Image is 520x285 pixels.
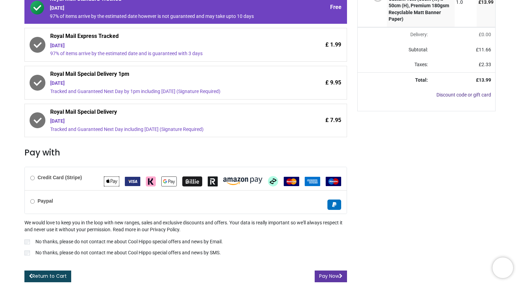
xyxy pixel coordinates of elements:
span: Paypal [327,202,341,207]
strong: Total: [415,77,428,83]
div: 97% of items arrive by the estimated date however is not guaranteed and may take upto 10 days [50,13,283,20]
input: No thanks, please do not contact me about Cool Hippo special offers and news by Email. [24,240,30,244]
img: Paypal [327,200,341,210]
span: 13.99 [479,77,491,83]
b: Paypal [37,198,53,204]
div: [DATE] [50,80,283,87]
p: No thanks, please do not contact me about Cool Hippo special offers and news by SMS. [35,250,221,256]
span: Royal Mail Special Delivery [50,108,283,118]
span: £ 1.99 [325,41,341,49]
span: Maestro [326,178,341,184]
h3: Pay with [24,147,347,159]
span: Royal Mail Special Delivery 1pm [50,70,283,80]
span: 2.33 [481,62,491,67]
a: Discount code or gift card [436,92,491,98]
span: Revolut Pay [208,178,218,184]
img: VISA [125,177,140,186]
img: Billie [182,176,202,186]
img: Afterpay Clearpay [268,176,278,186]
span: £ [479,32,491,37]
span: 0.00 [481,32,491,37]
button: Pay Now [315,271,347,282]
img: Maestro [326,177,341,186]
a: Return to Cart [24,271,71,282]
span: MasterCard [284,178,299,184]
div: [DATE] [50,42,283,49]
td: Subtotal: [358,42,432,58]
div: [DATE] [50,5,283,12]
img: Google Pay [161,176,177,186]
div: 97% of items arrive by the estimated date and is guaranteed with 3 days [50,50,283,57]
span: Apple Pay [104,178,119,184]
span: Royal Mail Express Tracked [50,32,283,42]
span: American Express [305,178,320,184]
span: £ 9.95 [325,79,341,86]
td: Taxes: [358,57,432,72]
span: Google Pay [161,178,177,184]
p: No thanks, please do not contact me about Cool Hippo special offers and news by Email. [35,238,223,245]
div: Tracked and Guaranteed Next Day including [DATE] (Signature Required) [50,126,283,133]
span: £ [476,47,491,52]
span: Free [330,3,342,11]
strong: £ [476,77,491,83]
span: VISA [125,178,140,184]
span: £ [479,62,491,67]
span: 11.66 [479,47,491,52]
span: Afterpay Clearpay [268,178,278,184]
td: Delivery will be updated after choosing a new delivery method [358,27,432,42]
span: £ 7.95 [325,116,341,124]
img: Apple Pay [104,176,119,186]
span: Amazon Pay [223,178,262,184]
div: Tracked and Guaranteed Next Day by 1pm including [DATE] (Signature Required) [50,88,283,95]
img: MasterCard [284,177,299,186]
iframe: Brevo live chat [492,257,513,278]
img: Revolut Pay [208,176,218,186]
input: Paypal [30,199,35,204]
b: Credit Card (Stripe) [37,175,82,180]
span: Klarna [146,178,156,184]
img: Amazon Pay [223,177,262,185]
span: Billie [182,178,202,184]
input: Credit Card (Stripe) [30,176,35,180]
input: No thanks, please do not contact me about Cool Hippo special offers and news by SMS. [24,251,30,255]
div: We would love to keep you in the loop with new ranges, sales and exclusive discounts and offers. ... [24,220,347,257]
img: American Express [305,177,320,186]
img: Klarna [146,176,156,186]
div: [DATE] [50,118,283,125]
